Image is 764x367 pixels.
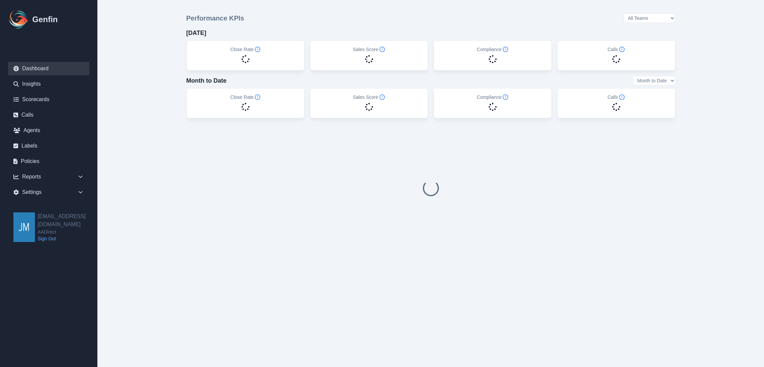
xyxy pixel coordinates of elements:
[8,9,30,30] img: Logo
[230,46,260,53] h5: Close Rate
[255,94,260,100] span: Info
[8,62,89,75] a: Dashboard
[8,170,89,184] div: Reports
[32,14,58,25] h1: Genfin
[619,94,625,100] span: Info
[353,46,385,53] h5: Sales Score
[608,46,625,53] h5: Calls
[379,47,385,52] span: Info
[8,93,89,106] a: Scorecards
[503,47,508,52] span: Info
[477,46,508,53] h5: Compliance
[8,77,89,91] a: Insights
[186,76,227,85] h4: Month to Date
[353,94,385,100] h5: Sales Score
[186,13,244,23] h3: Performance KPIs
[38,212,97,229] h2: [EMAIL_ADDRESS][DOMAIN_NAME]
[8,155,89,168] a: Policies
[8,124,89,137] a: Agents
[608,94,625,100] h5: Calls
[255,47,260,52] span: Info
[38,229,97,235] span: AADirect
[230,94,260,100] h5: Close Rate
[8,186,89,199] div: Settings
[8,139,89,153] a: Labels
[13,212,35,242] img: jmendoza@aadirect.com
[619,47,625,52] span: Info
[477,94,508,100] h5: Compliance
[503,94,508,100] span: Info
[379,94,385,100] span: Info
[186,28,207,38] h4: [DATE]
[8,108,89,122] a: Calls
[38,235,97,242] a: Sign Out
